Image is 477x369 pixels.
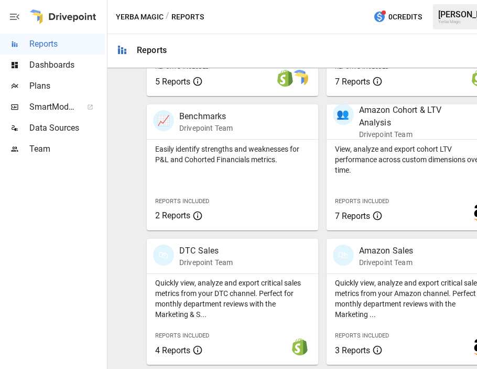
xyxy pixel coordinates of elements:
[333,245,354,266] div: 🛍
[359,129,465,140] p: Drivepoint Team
[359,104,465,129] p: Amazon Cohort & LTV Analysis
[29,59,105,71] span: Dashboards
[335,198,389,205] span: Reports Included
[29,122,105,134] span: Data Sources
[155,198,209,205] span: Reports Included
[29,143,105,155] span: Team
[29,38,105,50] span: Reports
[179,123,233,133] p: Drivepoint Team
[153,110,174,131] div: 📈
[155,278,310,320] p: Quickly view, analyze and export critical sales metrics from your DTC channel. Perfect for monthl...
[369,7,426,27] button: 0Credits
[29,80,105,92] span: Plans
[335,211,370,221] span: 7 Reports
[155,77,190,87] span: 5 Reports
[155,345,190,355] span: 4 Reports
[359,257,414,268] p: Drivepoint Team
[29,101,75,113] span: SmartModel
[179,257,233,268] p: Drivepoint Team
[291,70,308,87] img: smart model
[388,10,422,24] span: 0 Credits
[179,245,233,257] p: DTC Sales
[333,104,354,125] div: 👥
[291,339,308,355] img: shopify
[153,245,174,266] div: 🛍
[155,332,209,339] span: Reports Included
[335,77,370,87] span: 7 Reports
[137,45,167,55] div: Reports
[155,210,190,220] span: 2 Reports
[359,245,414,257] p: Amazon Sales
[179,110,233,123] p: Benchmarks
[155,144,310,165] p: Easily identify strengths and weaknesses for P&L and Cohorted Financials metrics.
[335,345,370,355] span: 3 Reports
[166,10,169,24] div: /
[75,99,82,112] span: ™
[116,10,164,24] button: Yerba Magic
[335,332,389,339] span: Reports Included
[277,70,294,87] img: shopify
